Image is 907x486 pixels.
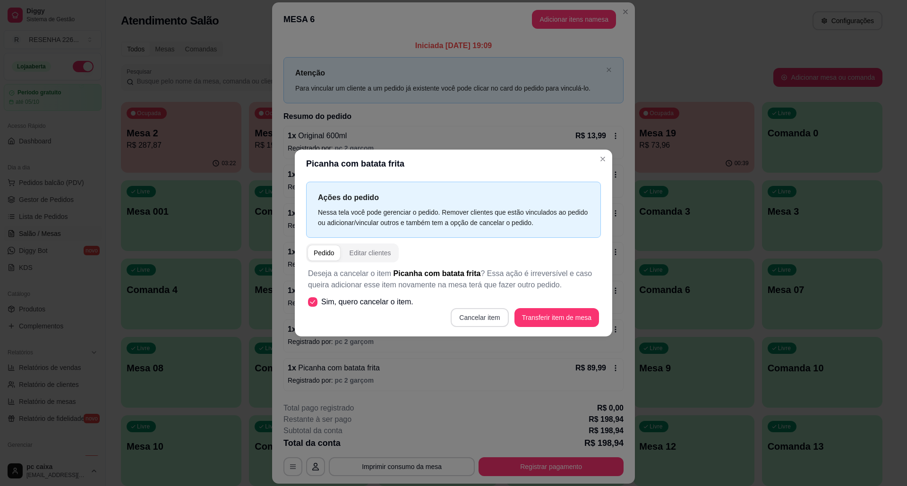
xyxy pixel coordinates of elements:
div: Nessa tela você pode gerenciar o pedido. Remover clientes que estão vinculados ao pedido ou adici... [318,207,589,228]
button: Cancelar item [451,308,508,327]
button: Transferir item de mesa [514,308,599,327]
button: Close [595,151,610,167]
header: Picanha com batata frita [295,150,612,178]
div: Pedido [314,248,334,258]
div: Editar clientes [350,248,391,258]
span: Picanha com batata frita [394,269,481,277]
p: Deseja a cancelar o item ? Essa ação é irreversível e caso queira adicionar esse item novamente n... [308,268,599,291]
span: Sim, quero cancelar o item. [321,296,413,308]
p: Ações do pedido [318,192,589,203]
